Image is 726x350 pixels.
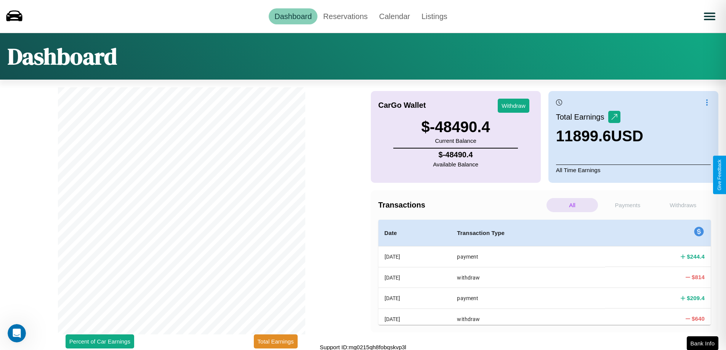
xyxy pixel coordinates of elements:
[451,267,605,288] th: withdraw
[378,201,545,209] h4: Transactions
[378,308,451,329] th: [DATE]
[687,294,705,302] h4: $ 209.4
[699,6,720,27] button: Open menu
[378,267,451,288] th: [DATE]
[385,229,445,238] h4: Date
[692,315,705,323] h4: $ 640
[451,308,605,329] th: withdraw
[717,160,722,190] div: Give Feedback
[433,150,478,159] h4: $ -48490.4
[556,128,643,145] h3: 11899.6 USD
[378,288,451,308] th: [DATE]
[451,288,605,308] th: payment
[317,8,373,24] a: Reservations
[692,273,705,281] h4: $ 814
[269,8,317,24] a: Dashboard
[547,198,598,212] p: All
[433,159,478,169] p: Available Balance
[556,165,711,175] p: All Time Earnings
[373,8,416,24] a: Calendar
[8,41,117,72] h1: Dashboard
[378,246,451,267] th: [DATE]
[254,334,298,348] button: Total Earnings
[657,198,709,212] p: Withdraws
[378,101,426,110] h4: CarGo Wallet
[66,334,134,348] button: Percent of Car Earnings
[421,136,490,146] p: Current Balance
[687,253,705,261] h4: $ 244.4
[451,246,605,267] th: payment
[457,229,599,238] h4: Transaction Type
[556,110,608,124] p: Total Earnings
[8,324,26,342] iframe: Intercom live chat
[421,118,490,136] h3: $ -48490.4
[602,198,653,212] p: Payments
[416,8,453,24] a: Listings
[498,99,529,113] button: Withdraw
